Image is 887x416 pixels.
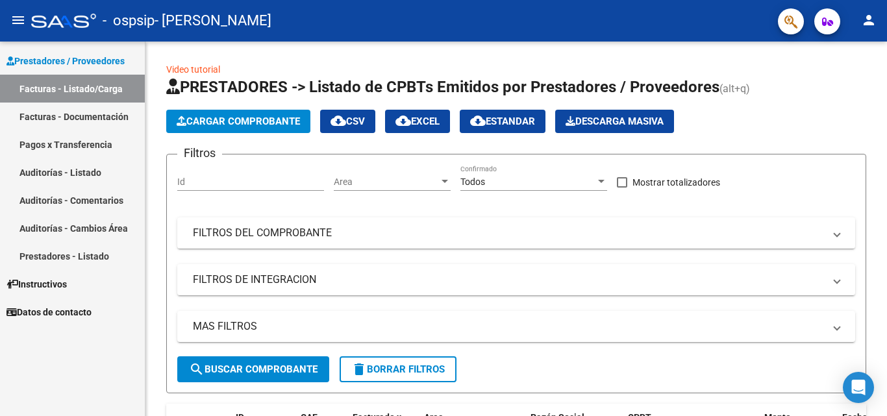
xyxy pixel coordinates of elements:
[166,78,719,96] span: PRESTADORES -> Listado de CPBTs Emitidos por Prestadores / Proveedores
[719,82,750,95] span: (alt+q)
[177,356,329,382] button: Buscar Comprobante
[10,12,26,28] mat-icon: menu
[555,110,674,133] button: Descarga Masiva
[632,175,720,190] span: Mostrar totalizadores
[470,113,486,128] mat-icon: cloud_download
[177,217,855,249] mat-expansion-panel-header: FILTROS DEL COMPROBANTE
[340,356,456,382] button: Borrar Filtros
[460,177,485,187] span: Todos
[320,110,375,133] button: CSV
[177,116,300,127] span: Cargar Comprobante
[193,226,824,240] mat-panel-title: FILTROS DEL COMPROBANTE
[555,110,674,133] app-download-masive: Descarga masiva de comprobantes (adjuntos)
[395,116,440,127] span: EXCEL
[177,144,222,162] h3: Filtros
[470,116,535,127] span: Estandar
[385,110,450,133] button: EXCEL
[177,311,855,342] mat-expansion-panel-header: MAS FILTROS
[155,6,271,35] span: - [PERSON_NAME]
[6,54,125,68] span: Prestadores / Proveedores
[177,264,855,295] mat-expansion-panel-header: FILTROS DE INTEGRACION
[193,319,824,334] mat-panel-title: MAS FILTROS
[334,177,439,188] span: Area
[103,6,155,35] span: - ospsip
[460,110,545,133] button: Estandar
[189,361,205,377] mat-icon: search
[166,110,310,133] button: Cargar Comprobante
[331,116,365,127] span: CSV
[193,273,824,287] mat-panel-title: FILTROS DE INTEGRACION
[843,372,874,403] div: Open Intercom Messenger
[351,363,445,375] span: Borrar Filtros
[166,64,220,75] a: Video tutorial
[331,113,346,128] mat-icon: cloud_download
[6,277,67,291] span: Instructivos
[351,361,367,377] mat-icon: delete
[861,12,877,28] mat-icon: person
[189,363,318,375] span: Buscar Comprobante
[6,305,92,319] span: Datos de contacto
[566,116,664,127] span: Descarga Masiva
[395,113,411,128] mat-icon: cloud_download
